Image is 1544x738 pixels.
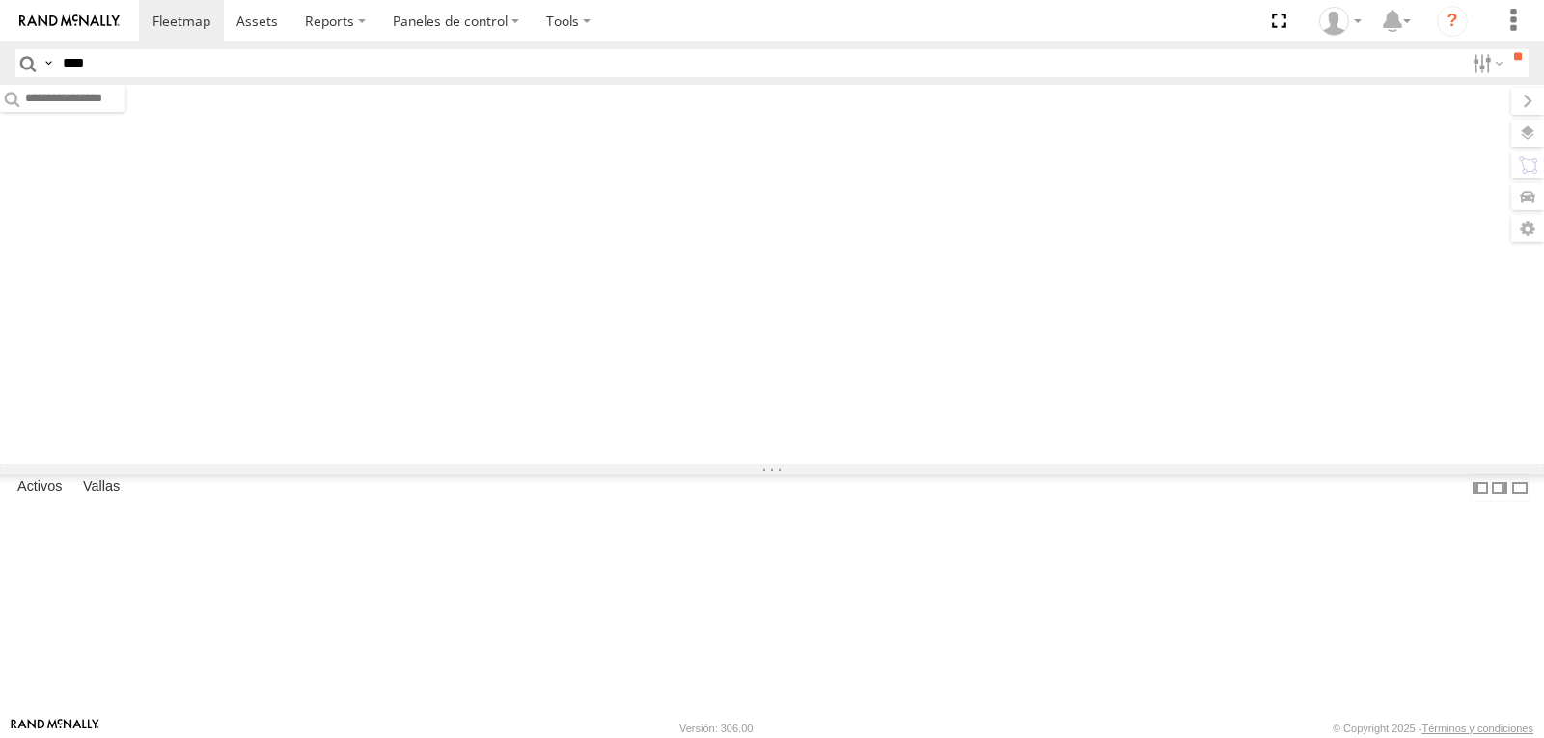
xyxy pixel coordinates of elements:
[1333,723,1422,734] font: © Copyright 2025 -
[1421,723,1533,734] a: Términos y condiciones
[19,14,120,28] img: rand-logo.svg
[8,475,72,502] label: Activos
[73,475,129,502] label: Vallas
[1465,49,1506,77] label: Opciones de filtro de búsqueda
[1511,215,1544,242] label: Configuración del mapa
[17,478,62,494] font: Activos
[41,49,56,77] label: Consulta de búsqueda
[393,12,508,30] font: Paneles de control
[11,719,99,738] a: Visita nuestro sitio web
[1490,474,1509,502] label: Tabla de resumen del muelle a la derecha
[1471,474,1490,502] label: Tabla de resumen del muelle a la izquierda
[83,478,120,494] font: Vallas
[1510,474,1530,502] label: Ocultar tabla de resumen
[679,723,753,734] font: Versión: 306.00
[1447,11,1457,30] font: ?
[1312,7,1368,36] div: Daniel Lupio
